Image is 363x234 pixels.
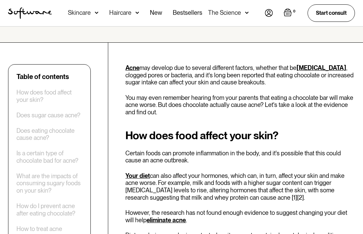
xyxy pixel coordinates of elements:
[109,9,131,16] div: Haircare
[125,65,355,86] p: may develop due to several different factors, whether that be , clogged pores or bacteria, and it...
[296,65,346,72] a: [MEDICAL_DATA]
[16,226,62,233] a: How to treat acne
[16,112,80,119] a: Does sugar cause acne?
[95,9,98,16] img: arrow down
[16,173,82,195] a: What are the impacts of consuming sugary foods on your skin?
[125,150,355,164] p: Certain foods can promote inflammation in the body, and it's possible that this could cause an ac...
[8,7,52,19] img: Software Logo
[16,150,82,164] a: Is a certain type of chocolate bad for acne?
[147,217,186,224] a: eliminate acne
[135,9,139,16] img: arrow down
[16,127,82,142] a: Does eating chocolate cause acne?
[125,209,355,224] p: However, the research has not found enough evidence to suggest changing your diet will help .
[16,203,82,217] a: How do I prevent acne after eating chocolate?
[16,73,69,81] div: Table of contents
[125,130,355,142] h2: How does food affect your skin?
[125,94,355,116] p: You may even remember hearing from your parents that eating a chocolate bar will make acne worse....
[292,8,297,14] div: 0
[125,172,150,180] a: Your diet
[308,4,355,22] a: Start consult
[68,9,91,16] div: Skincare
[125,172,355,201] p: can also affect your hormones, which can, in turn, affect your skin and make acne worse. For exam...
[16,89,82,104] a: How does food affect your skin?
[284,8,297,18] a: Open empty cart
[208,9,241,16] div: The Science
[125,65,139,72] a: Acne
[8,7,52,19] a: home
[245,9,249,16] img: arrow down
